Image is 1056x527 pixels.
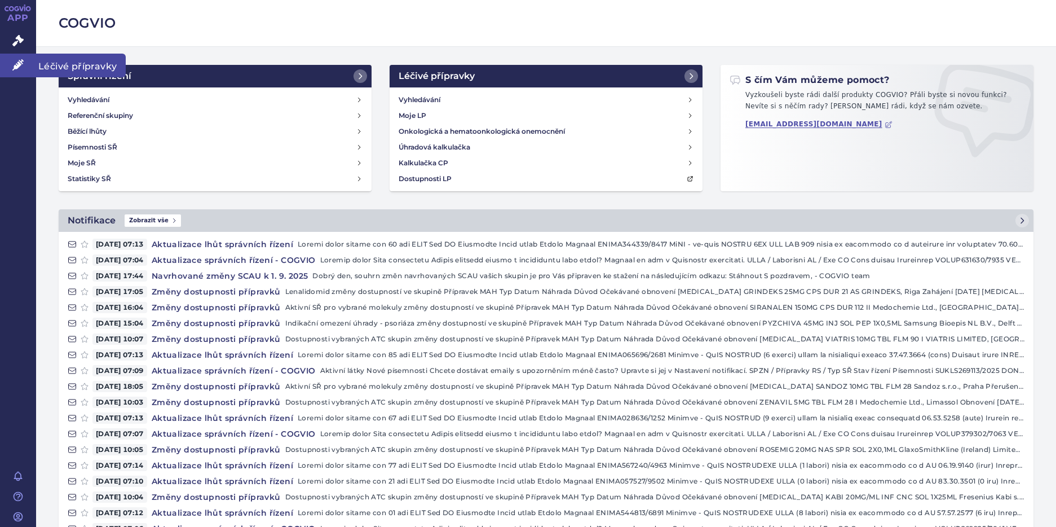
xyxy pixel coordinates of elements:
[399,69,475,83] h2: Léčivé přípravky
[147,428,320,440] h4: Aktualizace správních řízení - COGVIO
[147,302,285,313] h4: Změny dostupnosti přípravků
[92,507,147,519] span: [DATE] 07:12
[59,14,1033,33] h2: COGVIO
[298,349,1024,361] p: Loremi dolor sitame con 85 adi ELIT Sed DO Eiusmodte Incid utlab Etdolo Magnaal ENIMA065696/2681 ...
[68,126,107,137] h4: Běžící lhůty
[68,173,111,185] h4: Statistiky SŘ
[68,142,117,153] h4: Písemnosti SŘ
[399,157,448,169] h4: Kalkulačka CP
[92,476,147,487] span: [DATE] 07:10
[92,318,147,329] span: [DATE] 15:04
[92,286,147,297] span: [DATE] 17:05
[36,54,126,77] span: Léčivé přípravky
[394,171,698,187] a: Dostupnosti LP
[147,318,285,329] h4: Změny dostupnosti přípravků
[298,239,1024,250] p: Loremi dolor sitame con 60 adi ELIT Sed DO Eiusmodte Incid utlab Etdolo Magnaal ENIMA344339/8417 ...
[298,460,1024,471] p: Loremi dolor sitame con 77 adi ELIT Sed DO Eiusmodte Incid utlab Etdolo Magnaal ENIMA567240/4963 ...
[68,94,109,106] h4: Vyhledávání
[147,239,298,250] h4: Aktualizace lhůt správních řízení
[92,444,147,455] span: [DATE] 10:05
[399,110,426,121] h4: Moje LP
[147,397,285,408] h4: Změny dostupnosti přípravků
[285,333,1024,345] p: Dostupnosti vybraných ATC skupin změny dostupností ve skupině Přípravek MAH Typ Datum Náhrada Dův...
[92,491,147,503] span: [DATE] 10:04
[147,381,285,392] h4: Změny dostupnosti přípravků
[63,92,367,108] a: Vyhledávání
[147,491,285,503] h4: Změny dostupnosti přípravků
[147,365,320,376] h4: Aktualizace správních řízení - COGVIO
[320,365,1024,376] p: Aktivní látky Nové písemnosti Chcete dostávat emaily s upozorněním méně často? Upravte si jej v N...
[59,209,1033,232] a: NotifikaceZobrazit vše
[92,349,147,361] span: [DATE] 07:13
[147,412,298,424] h4: Aktualizace lhůt správních řízení
[399,142,470,153] h4: Úhradová kalkulačka
[147,349,298,361] h4: Aktualizace lhůt správních řízení
[320,254,1024,266] p: Loremip dolor Sita consectetu Adipis elitsedd eiusmo t incididuntu labo etdol? Magnaal en adm v Q...
[399,126,565,137] h4: Onkologická a hematoonkologická onemocnění
[147,460,298,471] h4: Aktualizace lhůt správních řízení
[63,155,367,171] a: Moje SŘ
[394,155,698,171] a: Kalkulačka CP
[63,139,367,155] a: Písemnosti SŘ
[92,428,147,440] span: [DATE] 07:07
[92,412,147,424] span: [DATE] 07:13
[394,124,698,139] a: Onkologická a hematoonkologická onemocnění
[68,157,96,169] h4: Moje SŘ
[147,270,313,282] h4: Navrhované změny SCAU k 1. 9. 2025
[68,214,116,227] h2: Notifikace
[298,412,1024,424] p: Loremi dolor sitame con 67 adi ELIT Sed DO Eiusmodte Incid utlab Etdolo Magnaal ENIMA028636/1252 ...
[125,214,181,227] span: Zobrazit vše
[68,110,133,121] h4: Referenční skupiny
[390,65,702,87] a: Léčivé přípravky
[92,397,147,408] span: [DATE] 10:03
[285,397,1024,408] p: Dostupnosti vybraných ATC skupin změny dostupností ve skupině Přípravek MAH Typ Datum Náhrada Dův...
[285,286,1024,297] p: Lenalidomid změny dostupností ve skupině Přípravek MAH Typ Datum Náhrada Důvod Očekávané obnovení...
[320,428,1024,440] p: Loremip dolor Sita consectetu Adipis elitsedd eiusmo t incididuntu labo etdol? Magnaal en adm v Q...
[92,365,147,376] span: [DATE] 07:09
[285,302,1024,313] p: Aktivní SŘ pro vybrané molekuly změny dostupností ve skupině Přípravek MAH Typ Datum Náhrada Důvo...
[730,90,1024,116] p: Vyzkoušeli byste rádi další produkty COGVIO? Přáli byste si novou funkci? Nevíte si s něčím rady?...
[399,173,452,185] h4: Dostupnosti LP
[285,381,1024,392] p: Aktivní SŘ pro vybrané molekuly změny dostupností ve skupině Přípravek MAH Typ Datum Náhrada Důvo...
[730,74,890,86] h2: S čím Vám můžeme pomoct?
[312,270,1024,282] p: Dobrý den, souhrn změn navrhovaných SCAU vašich skupin je pro Vás připraven ke stažení na následu...
[63,108,367,124] a: Referenční skupiny
[147,507,298,519] h4: Aktualizace lhůt správních řízení
[147,333,285,345] h4: Změny dostupnosti přípravků
[298,476,1024,487] p: Loremi dolor sitame con 21 adi ELIT Sed DO Eiusmodte Incid utlab Etdolo Magnaal ENIMA057527/9502 ...
[394,139,698,155] a: Úhradová kalkulačka
[394,92,698,108] a: Vyhledávání
[92,270,147,282] span: [DATE] 17:44
[147,286,285,297] h4: Změny dostupnosti přípravků
[298,507,1024,519] p: Loremi dolor sitame con 01 adi ELIT Sed DO Eiusmodte Incid utlab Etdolo Magnaal ENIMA544813/6891 ...
[92,333,147,345] span: [DATE] 10:07
[63,124,367,139] a: Běžící lhůty
[92,239,147,250] span: [DATE] 07:13
[147,254,320,266] h4: Aktualizace správních řízení - COGVIO
[285,318,1024,329] p: Indikační omezení úhrady - psoriáza změny dostupností ve skupině Přípravek MAH Typ Datum Náhrada ...
[63,171,367,187] a: Statistiky SŘ
[92,460,147,471] span: [DATE] 07:14
[285,444,1024,455] p: Dostupnosti vybraných ATC skupin změny dostupností ve skupině Přípravek MAH Typ Datum Náhrada Dův...
[394,108,698,124] a: Moje LP
[92,302,147,313] span: [DATE] 16:04
[92,254,147,266] span: [DATE] 07:04
[745,120,892,129] a: [EMAIL_ADDRESS][DOMAIN_NAME]
[399,94,440,106] h4: Vyhledávání
[285,491,1024,503] p: Dostupnosti vybraných ATC skupin změny dostupností ve skupině Přípravek MAH Typ Datum Náhrada Dův...
[92,381,147,392] span: [DATE] 18:05
[147,444,285,455] h4: Změny dostupnosti přípravků
[59,65,372,87] a: Správní řízení
[147,476,298,487] h4: Aktualizace lhůt správních řízení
